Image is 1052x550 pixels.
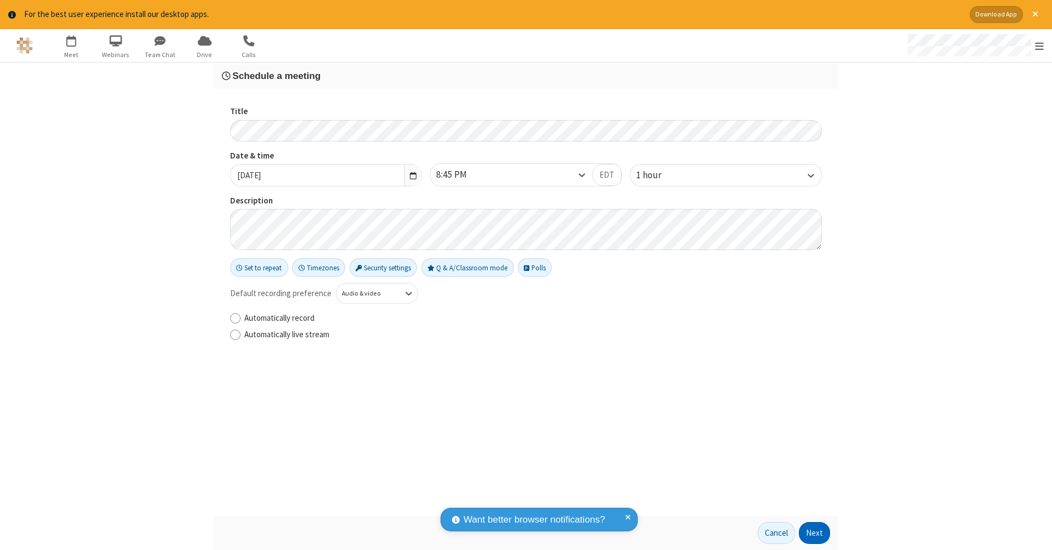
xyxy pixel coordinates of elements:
button: EDT [592,164,621,186]
span: Schedule a meeting [232,70,321,81]
button: Download App [970,6,1023,23]
div: Open menu [897,29,1052,62]
img: QA Selenium DO NOT DELETE OR CHANGE [16,37,33,54]
button: Close alert [1027,6,1044,23]
label: Description [230,195,822,207]
label: Automatically record [244,312,822,325]
span: Meet [51,50,92,60]
div: 1 hour [636,168,680,183]
span: Webinars [95,50,136,60]
div: 8:45 PM [436,168,485,182]
button: Logo [4,29,45,62]
span: Drive [184,50,225,60]
button: Security settings [350,258,418,277]
button: Q & A/Classroom mode [421,258,514,277]
div: For the best user experience install our desktop apps. [24,8,962,21]
span: Team Chat [140,50,181,60]
button: Set to repeat [230,258,288,277]
span: Want better browser notifications? [464,513,605,527]
span: Calls [228,50,270,60]
label: Automatically live stream [244,328,822,341]
span: Default recording preference [230,287,331,300]
button: Timezones [292,258,345,277]
button: Polls [518,258,552,277]
button: Cancel [758,522,795,544]
div: Audio & video [342,289,394,299]
button: Next [799,522,830,544]
label: Date & time [230,150,422,162]
label: Title [230,105,822,118]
